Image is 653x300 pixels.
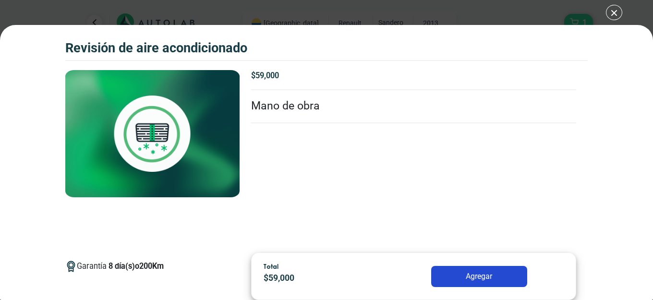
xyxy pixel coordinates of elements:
[65,40,247,56] h3: Revisión de Aire Acondicionado
[251,90,576,123] li: Mano de obra
[77,261,164,280] span: Garantía
[109,261,164,272] p: 8 día(s) o 200 Km
[264,272,380,285] p: $ 59,000
[251,70,576,82] p: $ 59,000
[431,266,527,287] button: Agregar
[264,262,278,270] span: Total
